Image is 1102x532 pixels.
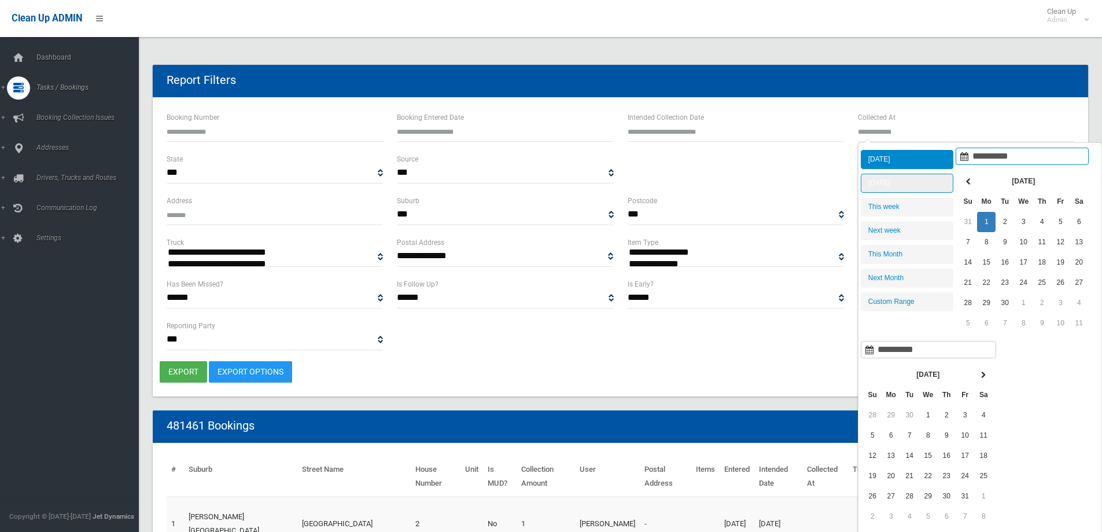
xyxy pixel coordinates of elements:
[1033,252,1051,273] td: 18
[167,195,192,207] label: Address
[861,221,953,240] li: Next week
[937,425,956,446] td: 9
[977,273,996,293] td: 22
[1051,252,1070,273] td: 19
[1033,212,1051,232] td: 4
[33,204,148,212] span: Communication Log
[882,466,900,486] td: 20
[167,111,219,124] label: Booking Number
[900,405,919,425] td: 30
[861,292,953,311] li: Custom Range
[974,446,993,466] td: 18
[1014,232,1033,252] td: 10
[848,457,877,497] th: Truck
[974,425,993,446] td: 11
[956,507,974,527] td: 7
[861,174,953,193] li: [DATE]
[977,252,996,273] td: 15
[863,486,882,507] td: 26
[977,212,996,232] td: 1
[974,405,993,425] td: 4
[863,507,882,527] td: 2
[882,365,974,385] th: [DATE]
[754,457,802,497] th: Intended Date
[628,236,658,249] label: Item Type
[297,457,411,497] th: Street Name
[33,174,148,182] span: Drivers, Trucks and Routes
[1014,252,1033,273] td: 17
[171,519,175,528] a: 1
[1014,273,1033,293] td: 24
[882,486,900,507] td: 27
[575,457,640,497] th: User
[937,405,956,425] td: 2
[900,385,919,405] th: Tu
[959,212,977,232] td: 31
[153,414,268,437] header: 481461 Bookings
[1041,7,1088,24] span: Clean Up
[1014,212,1033,232] td: 3
[996,313,1014,333] td: 7
[959,273,977,293] td: 21
[1070,212,1088,232] td: 6
[1070,313,1088,333] td: 11
[167,457,184,497] th: #
[9,512,91,520] span: Copyright © [DATE]-[DATE]
[959,252,977,273] td: 14
[160,361,207,383] button: export
[919,507,937,527] td: 5
[996,293,1014,313] td: 30
[996,232,1014,252] td: 9
[956,405,974,425] td: 3
[863,466,882,486] td: 19
[861,197,953,217] li: This week
[882,425,900,446] td: 6
[1033,192,1051,212] th: Th
[937,486,956,507] td: 30
[974,507,993,527] td: 8
[209,361,292,383] a: Export Options
[1070,273,1088,293] td: 27
[517,457,575,497] th: Collection Amount
[863,385,882,405] th: Su
[720,457,754,497] th: Entered
[977,293,996,313] td: 29
[33,113,148,122] span: Booking Collection Issues
[640,457,691,497] th: Postal Address
[33,144,148,152] span: Addresses
[483,457,517,497] th: Is MUD?
[956,466,974,486] td: 24
[863,405,882,425] td: 28
[956,446,974,466] td: 17
[863,425,882,446] td: 5
[397,111,464,124] label: Booking Entered Date
[1070,293,1088,313] td: 4
[1070,232,1088,252] td: 13
[33,53,148,61] span: Dashboard
[959,192,977,212] th: Su
[996,192,1014,212] th: Tu
[33,234,148,242] span: Settings
[900,446,919,466] td: 14
[974,486,993,507] td: 1
[937,466,956,486] td: 23
[1033,313,1051,333] td: 9
[1014,192,1033,212] th: We
[12,13,82,24] span: Clean Up ADMIN
[956,385,974,405] th: Fr
[977,171,1070,192] th: [DATE]
[1033,293,1051,313] td: 2
[996,212,1014,232] td: 2
[919,466,937,486] td: 22
[956,486,974,507] td: 31
[919,385,937,405] th: We
[153,69,250,91] header: Report Filters
[460,457,483,497] th: Unit
[900,466,919,486] td: 21
[1051,273,1070,293] td: 26
[900,486,919,507] td: 28
[919,486,937,507] td: 29
[919,425,937,446] td: 8
[858,111,895,124] label: Collected At
[882,507,900,527] td: 3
